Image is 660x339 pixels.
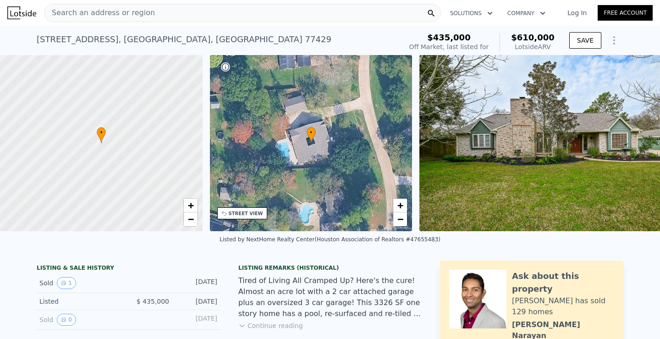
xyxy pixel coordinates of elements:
[511,42,555,51] div: Lotside ARV
[500,5,553,22] button: Company
[187,200,193,211] span: +
[57,314,76,326] button: View historical data
[176,277,217,289] div: [DATE]
[556,8,598,17] a: Log In
[97,128,106,137] span: •
[37,33,331,46] div: [STREET_ADDRESS] , [GEOGRAPHIC_DATA] , [GEOGRAPHIC_DATA] 77429
[39,297,121,306] div: Listed
[443,5,500,22] button: Solutions
[512,270,614,295] div: Ask about this property
[238,275,422,319] div: Tired of Living All Cramped Up? Here's the cure! Almost an acre lot with a 2 car attached garage ...
[569,32,601,49] button: SAVE
[187,213,193,225] span: −
[39,277,121,289] div: Sold
[307,128,316,137] span: •
[176,297,217,306] div: [DATE]
[37,264,220,273] div: LISTING & SALE HISTORY
[393,212,407,226] a: Zoom out
[220,236,440,243] div: Listed by NextHome Realty Center (Houston Association of Realtors #47655483)
[512,295,614,317] div: [PERSON_NAME] has sold 129 homes
[409,42,489,51] div: Off Market, last listed for
[184,212,198,226] a: Zoom out
[238,264,422,272] div: Listing Remarks (Historical)
[598,5,653,21] a: Free Account
[137,298,169,305] span: $ 435,000
[605,31,623,50] button: Show Options
[7,6,36,19] img: Lotside
[511,33,555,42] span: $610,000
[97,127,106,143] div: •
[238,321,303,330] button: Continue reading
[397,200,403,211] span: +
[393,199,407,212] a: Zoom in
[307,127,316,143] div: •
[184,199,198,212] a: Zoom in
[57,277,76,289] button: View historical data
[397,213,403,225] span: −
[427,33,471,42] span: $435,000
[39,314,121,326] div: Sold
[176,314,217,326] div: [DATE]
[229,210,263,217] div: STREET VIEW
[44,7,155,18] span: Search an address or region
